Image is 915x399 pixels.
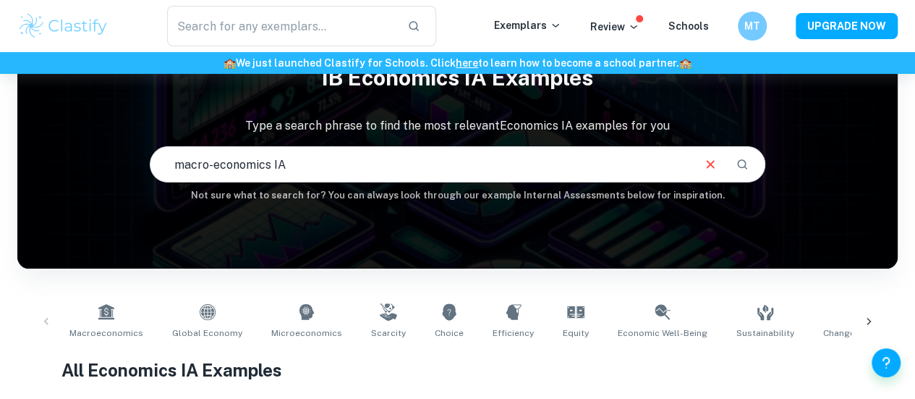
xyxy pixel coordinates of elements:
span: Global Economy [172,327,242,340]
p: Exemplars [494,17,561,33]
span: Equity [563,327,589,340]
span: 🏫 [679,57,691,69]
span: Choice [435,327,464,340]
h1: All Economics IA Examples [61,357,854,383]
h6: We just launched Clastify for Schools. Click to learn how to become a school partner. [3,55,912,71]
h1: IB Economics IA examples [17,56,898,100]
input: Search for any exemplars... [167,6,396,46]
span: Economic Well-Being [618,327,707,340]
button: Clear [697,151,724,178]
p: Review [590,19,639,35]
button: Help and Feedback [872,348,901,377]
h6: Not sure what to search for? You can always look through our example Internal Assessments below f... [17,188,898,203]
span: 🏫 [224,57,236,69]
span: Microeconomics [271,327,342,340]
p: Type a search phrase to find the most relevant Economics IA examples for you [17,117,898,135]
a: here [456,57,478,69]
h6: MT [744,18,761,34]
span: Efficiency [493,327,534,340]
input: E.g. smoking and tax, tariffs, global economy... [150,144,691,185]
img: Clastify logo [17,12,109,41]
a: Schools [668,20,709,32]
span: Macroeconomics [69,327,143,340]
button: UPGRADE NOW [796,13,898,39]
span: Scarcity [371,327,406,340]
button: MT [738,12,767,41]
span: Sustainability [736,327,794,340]
button: Search [730,152,754,177]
